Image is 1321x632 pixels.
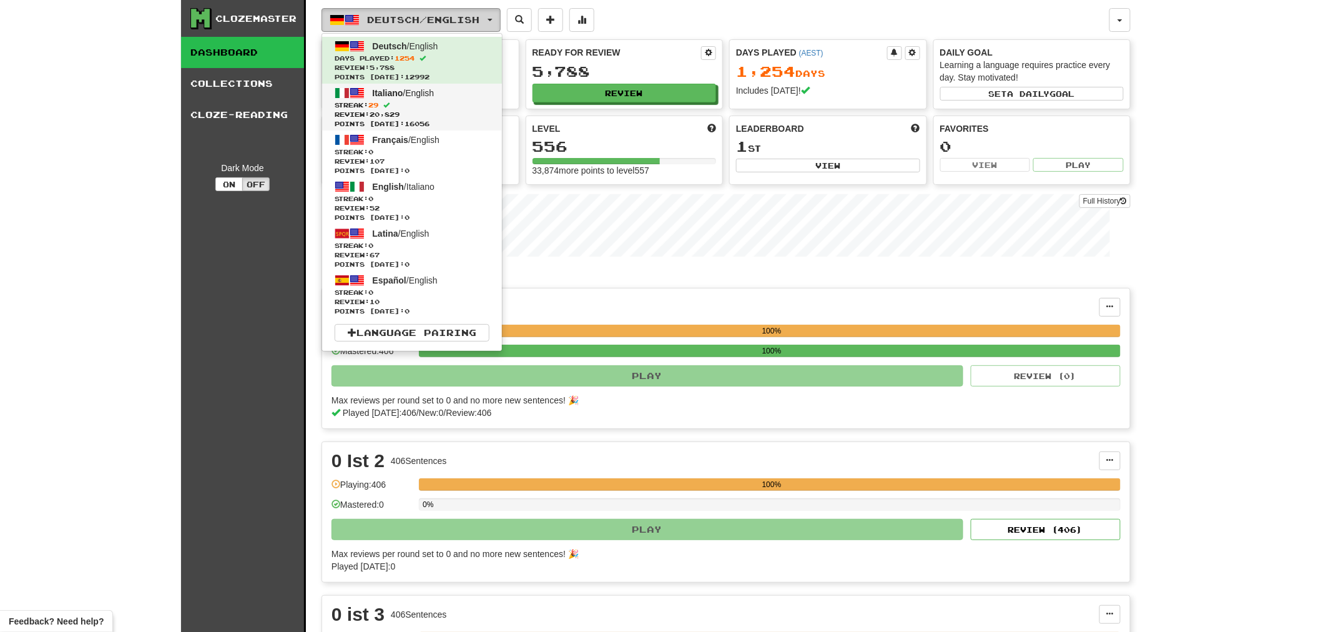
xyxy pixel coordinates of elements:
span: Points [DATE]: 12992 [335,72,489,82]
span: Open feedback widget [9,615,104,628]
span: / English [373,41,438,51]
span: Deutsch / English [368,14,480,25]
div: Max reviews per round set to 0 and no more new sentences! 🎉 [331,548,1113,560]
div: Includes [DATE]! [736,84,920,97]
div: 5,788 [533,64,717,79]
div: 0 [940,139,1124,154]
div: 0 ist 3 [331,605,385,624]
span: Review: 67 [335,250,489,260]
button: Off [242,177,270,191]
span: Latina [373,229,398,239]
span: / English [373,88,435,98]
button: Add sentence to collection [538,8,563,32]
span: 0 [368,242,373,249]
div: 406 Sentences [391,608,447,621]
a: Language Pairing [335,324,489,342]
span: 0 [368,195,373,202]
div: Mastered: 0 [331,498,413,519]
div: Favorites [940,122,1124,135]
span: Review: 10 [335,297,489,307]
div: Clozemaster [215,12,297,25]
a: Full History [1079,194,1131,208]
div: Ready for Review [533,46,702,59]
p: In Progress [322,269,1131,282]
span: Score more points to level up [707,122,716,135]
span: Points [DATE]: 0 [335,260,489,269]
button: More stats [569,8,594,32]
span: Played [DATE]: 406 [343,408,416,418]
span: Level [533,122,561,135]
div: 556 [533,139,717,154]
span: / English [373,275,438,285]
span: / [416,408,419,418]
div: 100% [423,478,1121,491]
a: English/ItalianoStreak:0 Review:52Points [DATE]:0 [322,177,502,224]
div: Playing: 406 [331,478,413,499]
button: Review [533,84,717,102]
span: This week in points, UTC [911,122,920,135]
div: 100% [423,325,1121,337]
span: Days Played: [335,54,489,63]
span: / English [373,135,440,145]
div: 0 Ist 2 [331,452,385,470]
span: Points [DATE]: 0 [335,213,489,222]
a: Latina/EnglishStreak:0 Review:67Points [DATE]:0 [322,224,502,271]
span: Streak: [335,241,489,250]
span: Streak: [335,147,489,157]
button: On [215,177,243,191]
span: Points [DATE]: 0 [335,307,489,316]
button: Deutsch/English [322,8,501,32]
div: st [736,139,920,155]
a: Cloze-Reading [181,99,304,131]
span: 0 [368,148,373,156]
span: / English [373,229,430,239]
button: Seta dailygoal [940,87,1124,101]
button: Play [1033,158,1124,172]
span: Played [DATE]: 0 [331,561,395,571]
span: 1 [736,137,748,155]
a: Italiano/EnglishStreak:29 Review:20,829Points [DATE]:16056 [322,84,502,131]
span: Streak: [335,194,489,204]
span: Deutsch [373,41,407,51]
div: 406 Sentences [391,455,447,467]
span: Review: 5,788 [335,63,489,72]
div: 100% [423,345,1121,357]
span: / Italiano [373,182,435,192]
span: Streak: [335,101,489,110]
span: Points [DATE]: 16056 [335,119,489,129]
span: Leaderboard [736,122,804,135]
div: 33,874 more points to level 557 [533,164,717,177]
span: Points [DATE]: 0 [335,166,489,175]
a: (AEST) [799,49,823,57]
button: Play [331,365,963,387]
div: Learning a language requires practice every day. Stay motivated! [940,59,1124,84]
button: Play [331,519,963,540]
span: Italiano [373,88,403,98]
span: Français [373,135,409,145]
button: Search sentences [507,8,532,32]
span: 29 [368,101,378,109]
a: Dashboard [181,37,304,68]
div: Mastered: 406 [331,345,413,365]
div: Dark Mode [190,162,295,174]
span: 1,254 [736,62,795,80]
div: Day s [736,64,920,80]
a: Español/EnglishStreak:0 Review:10Points [DATE]:0 [322,271,502,318]
a: Français/EnglishStreak:0 Review:107Points [DATE]:0 [322,131,502,177]
span: Review: 406 [446,408,491,418]
span: / [444,408,446,418]
span: English [373,182,405,192]
span: 0 [368,289,373,296]
span: Review: 107 [335,157,489,166]
span: Review: 52 [335,204,489,213]
button: View [940,158,1031,172]
div: Days Played [736,46,887,59]
span: Review: 20,829 [335,110,489,119]
span: Español [373,275,406,285]
button: View [736,159,920,172]
button: Review (0) [971,365,1121,387]
div: Max reviews per round set to 0 and no more new sentences! 🎉 [331,394,1113,407]
button: Review (406) [971,519,1121,540]
span: New: 0 [419,408,444,418]
div: Daily Goal [940,46,1124,59]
